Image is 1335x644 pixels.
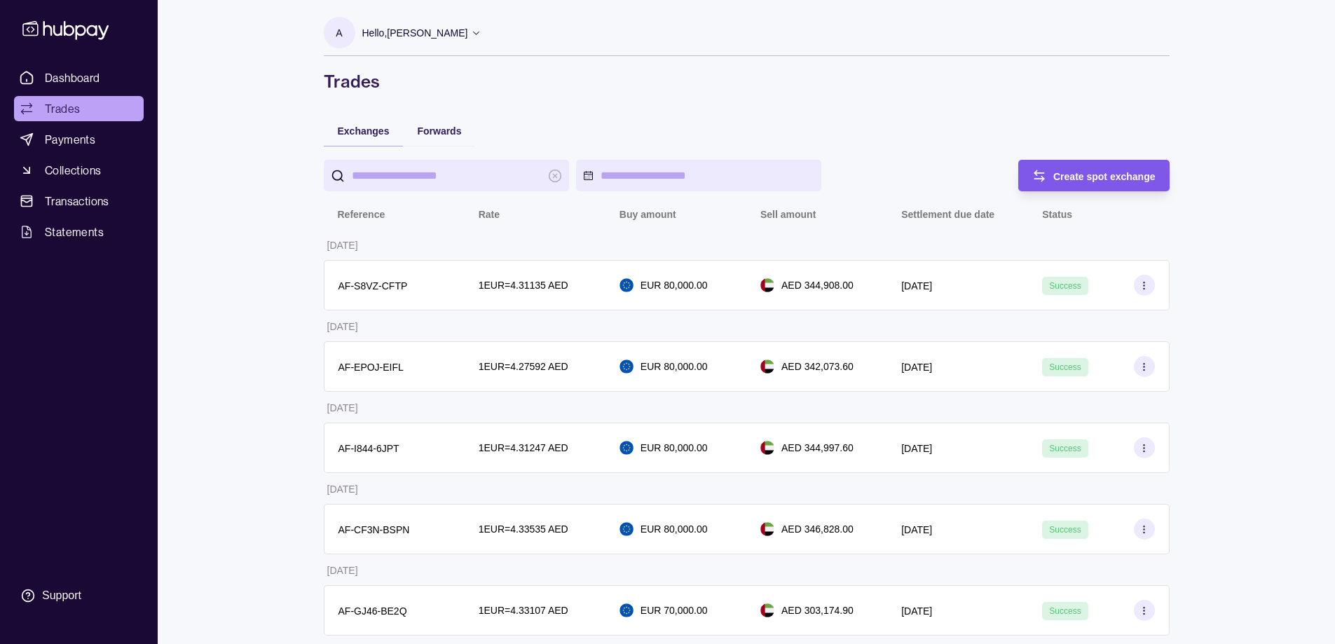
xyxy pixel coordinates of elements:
[1042,209,1072,220] p: Status
[45,131,95,148] span: Payments
[619,522,634,536] img: eu
[781,603,854,618] p: AED 303,174.90
[338,524,410,535] p: AF-CF3N-BSPN
[338,605,407,617] p: AF-GJ46-BE2Q
[479,603,568,618] p: 1 EUR = 4.33107 AED
[14,65,144,90] a: Dashboard
[619,209,676,220] p: Buy amount
[619,278,634,292] img: eu
[901,605,932,617] p: [DATE]
[641,440,708,455] p: EUR 80,000.00
[1018,160,1170,191] button: Create spot exchange
[14,189,144,214] a: Transactions
[901,362,932,373] p: [DATE]
[14,127,144,152] a: Payments
[479,359,568,374] p: 1 EUR = 4.27592 AED
[901,443,932,454] p: [DATE]
[760,441,774,455] img: ae
[327,321,358,332] p: [DATE]
[352,160,541,191] input: search
[45,224,104,240] span: Statements
[338,362,404,373] p: AF-EPOJ-EIFL
[479,278,568,293] p: 1 EUR = 4.31135 AED
[619,359,634,374] img: eu
[327,484,358,495] p: [DATE]
[417,125,461,137] span: Forwards
[760,359,774,374] img: ae
[641,359,708,374] p: EUR 80,000.00
[781,278,854,293] p: AED 344,908.00
[327,240,358,251] p: [DATE]
[338,280,408,292] p: AF-S8VZ-CFTP
[479,440,568,455] p: 1 EUR = 4.31247 AED
[619,603,634,617] img: eu
[479,209,500,220] p: Rate
[336,25,342,41] p: A
[1053,171,1156,182] span: Create spot exchange
[338,209,385,220] p: Reference
[901,524,932,535] p: [DATE]
[1049,444,1081,453] span: Success
[901,280,932,292] p: [DATE]
[760,278,774,292] img: ae
[1049,525,1081,535] span: Success
[641,521,708,537] p: EUR 80,000.00
[1049,281,1081,291] span: Success
[619,441,634,455] img: eu
[781,440,854,455] p: AED 344,997.60
[14,158,144,183] a: Collections
[14,581,144,610] a: Support
[479,521,568,537] p: 1 EUR = 4.33535 AED
[781,521,854,537] p: AED 346,828.00
[324,70,1170,93] h1: Trades
[760,603,774,617] img: ae
[338,443,399,454] p: AF-I844-6JPT
[14,219,144,245] a: Statements
[338,125,390,137] span: Exchanges
[1049,606,1081,616] span: Success
[760,209,816,220] p: Sell amount
[45,162,101,179] span: Collections
[327,402,358,413] p: [DATE]
[45,193,109,210] span: Transactions
[781,359,854,374] p: AED 342,073.60
[760,522,774,536] img: ae
[45,100,80,117] span: Trades
[42,588,81,603] div: Support
[45,69,100,86] span: Dashboard
[327,565,358,576] p: [DATE]
[641,278,708,293] p: EUR 80,000.00
[1049,362,1081,372] span: Success
[14,96,144,121] a: Trades
[362,25,468,41] p: Hello, [PERSON_NAME]
[641,603,708,618] p: EUR 70,000.00
[901,209,994,220] p: Settlement due date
